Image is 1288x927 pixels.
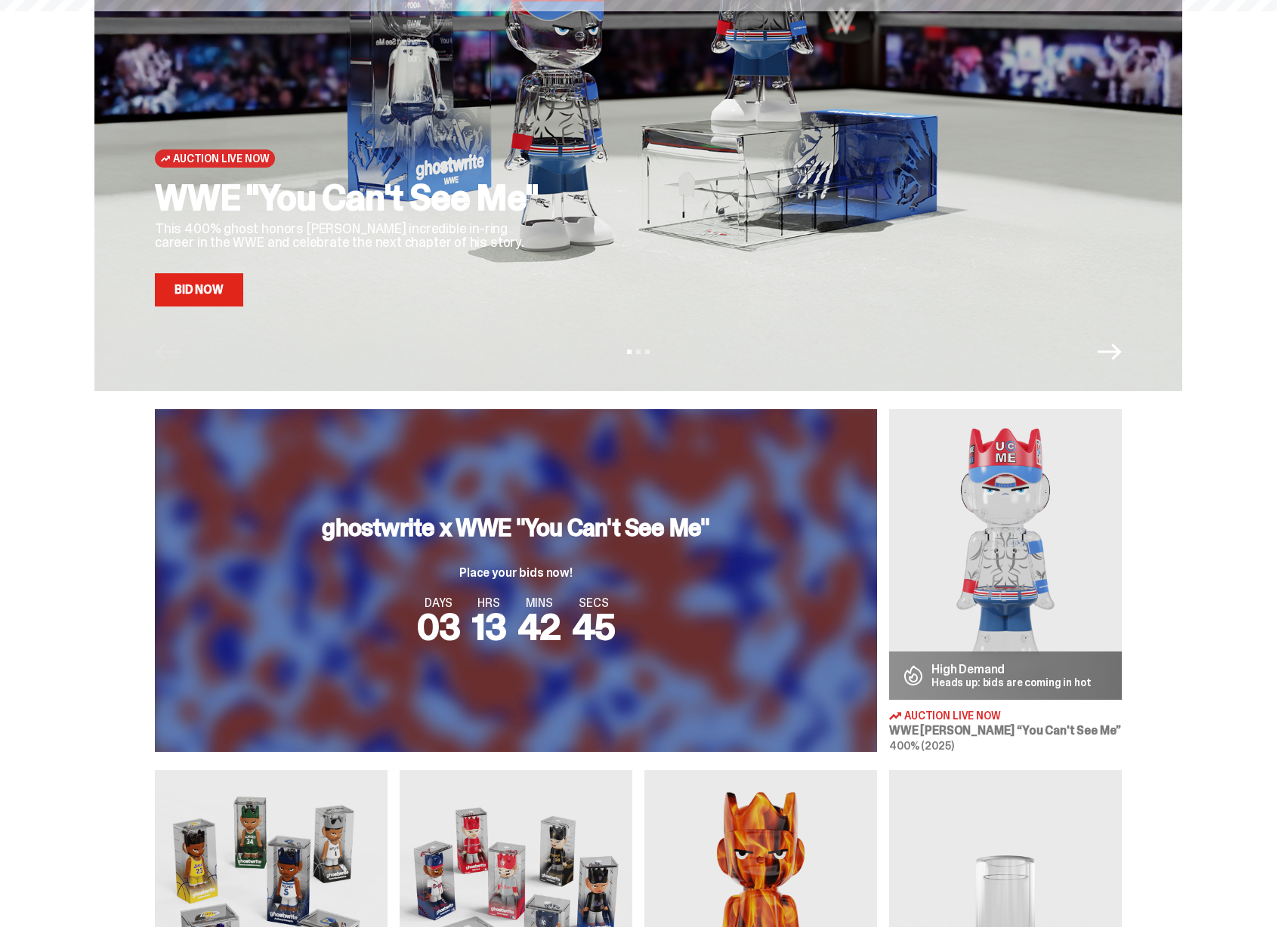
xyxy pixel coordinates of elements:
[889,725,1122,737] h3: WWE [PERSON_NAME] “You Can't See Me”
[931,677,1092,688] p: Heads up: bids are coming in hot
[1098,340,1122,364] button: Next
[636,350,641,354] button: View slide 2
[645,350,650,354] button: View slide 3
[155,222,548,249] p: This 400% ghost honors [PERSON_NAME] incredible in-ring career in the WWE and celebrate the next ...
[627,350,632,354] button: View slide 1
[155,273,243,306] a: Bid Now
[904,710,1001,721] span: Auction Live Now
[472,597,506,609] span: HRS
[322,516,709,540] h3: ghostwrite x WWE "You Can't See Me"
[573,603,615,651] span: 45
[518,597,561,609] span: MINS
[889,409,1122,700] img: You Can't See Me
[518,603,561,651] span: 42
[472,603,506,651] span: 13
[931,664,1092,676] p: High Demand
[173,152,269,165] span: Auction Live Now
[889,409,1122,752] a: You Can't See Me High Demand Heads up: bids are coming in hot Auction Live Now
[155,180,548,216] h2: WWE "You Can't See Me"
[322,567,709,579] p: Place your bids now!
[417,603,460,651] span: 03
[573,597,615,609] span: SECS
[889,739,953,753] span: 400% (2025)
[417,597,460,609] span: DAYS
